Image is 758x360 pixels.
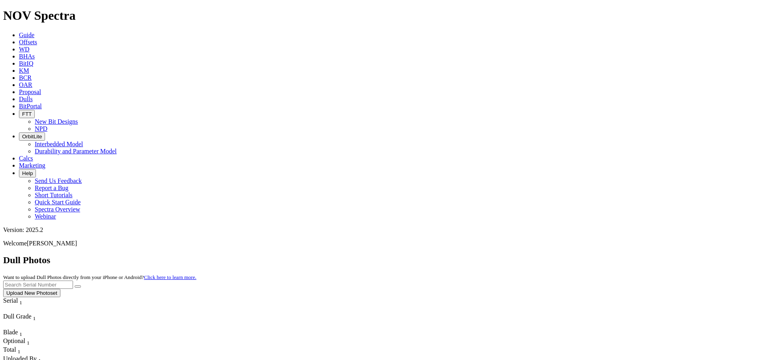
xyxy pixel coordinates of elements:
[19,300,22,305] sub: 1
[3,337,31,346] div: Optional Sort None
[35,213,56,220] a: Webinar
[3,322,58,329] div: Column Menu
[22,111,32,117] span: FTT
[19,169,36,177] button: Help
[3,274,196,280] small: Want to upload Dull Photos directly from your iPhone or Android?
[19,103,42,109] a: BitPortal
[35,118,78,125] a: New Bit Designs
[19,297,22,304] span: Sort None
[3,337,25,344] span: Optional
[18,349,21,355] sub: 1
[22,170,33,176] span: Help
[3,313,32,320] span: Dull Grade
[3,306,37,313] div: Column Menu
[35,148,117,155] a: Durability and Parameter Model
[19,132,45,141] button: OrbitLite
[27,337,30,344] span: Sort None
[19,331,22,337] sub: 1
[3,346,31,355] div: Total Sort None
[3,313,58,322] div: Dull Grade Sort None
[3,313,58,329] div: Sort None
[35,125,47,132] a: NPD
[144,274,197,280] a: Click here to learn more.
[19,329,22,335] span: Sort None
[3,346,31,355] div: Sort None
[3,329,18,335] span: Blade
[3,8,755,23] h1: NOV Spectra
[35,199,81,205] a: Quick Start Guide
[19,53,35,60] a: BHAs
[18,346,21,353] span: Sort None
[35,185,68,191] a: Report a Bug
[3,297,37,306] div: Serial Sort None
[19,89,41,95] a: Proposal
[35,177,82,184] a: Send Us Feedback
[3,297,18,304] span: Serial
[3,281,73,289] input: Search Serial Number
[19,110,35,118] button: FTT
[35,192,73,198] a: Short Tutorials
[3,329,31,337] div: Blade Sort None
[19,162,45,169] a: Marketing
[3,329,31,337] div: Sort None
[19,81,32,88] a: OAR
[19,155,33,162] a: Calcs
[19,74,32,81] a: BCR
[27,240,77,247] span: [PERSON_NAME]
[3,346,16,353] span: Total
[3,289,60,297] button: Upload New Photoset
[22,134,42,139] span: OrbitLite
[19,39,37,45] a: Offsets
[19,96,33,102] a: Dulls
[3,240,755,247] p: Welcome
[19,46,30,53] a: WD
[27,340,30,346] sub: 1
[33,315,36,321] sub: 1
[35,141,83,147] a: Interbedded Model
[3,226,755,234] div: Version: 2025.2
[3,255,755,266] h2: Dull Photos
[33,313,36,320] span: Sort None
[19,32,34,38] a: Guide
[19,67,29,74] a: KM
[3,337,31,346] div: Sort None
[3,297,37,313] div: Sort None
[19,60,33,67] a: BitIQ
[35,206,80,213] a: Spectra Overview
